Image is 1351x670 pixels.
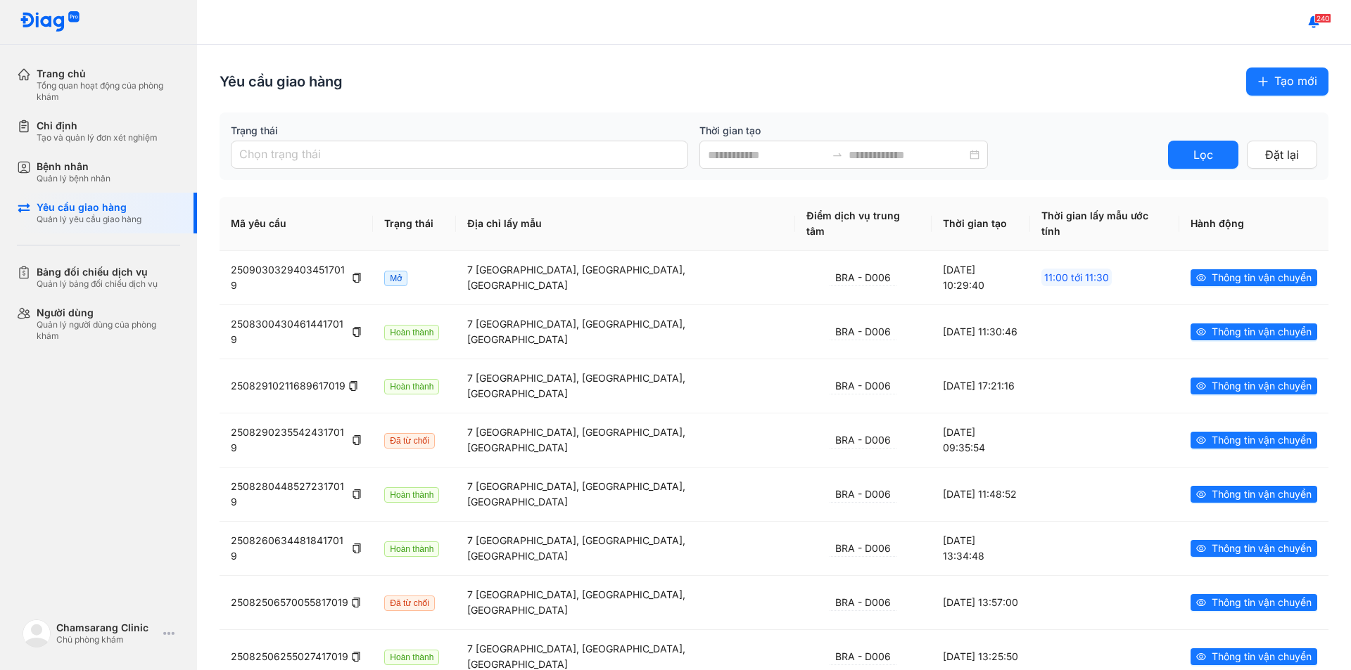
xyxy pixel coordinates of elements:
[37,307,180,319] div: Người dùng
[384,541,439,557] span: Hoàn thành
[1196,598,1206,607] span: eye
[467,316,784,347] div: 7 [GEOGRAPHIC_DATA], [GEOGRAPHIC_DATA], [GEOGRAPHIC_DATA]
[456,197,795,251] th: Địa chỉ lấy mẫu
[1196,381,1206,391] span: eye
[384,325,439,340] span: Hoàn thành
[699,124,1157,138] label: Thời gian tạo
[1212,378,1312,394] span: Thông tin vận chuyển
[1196,327,1206,337] span: eye
[348,381,358,391] span: copy
[830,541,896,557] div: BRA - D006
[1265,146,1299,164] span: Đặt lại
[231,533,362,564] div: 25082606344818417019
[56,634,158,645] div: Chủ phòng khám
[37,173,110,184] div: Quản lý bệnh nhân
[1191,486,1317,503] button: eyeThông tin vận chuyển
[1196,652,1206,662] span: eye
[37,319,180,342] div: Quản lý người dùng của phòng khám
[351,652,361,662] span: copy
[1212,649,1312,664] span: Thông tin vận chuyển
[220,197,373,251] th: Mã yêu cầu
[1274,72,1317,90] span: Tạo mới
[932,467,1031,521] td: [DATE] 11:48:52
[220,72,343,91] div: Yêu cầu giao hàng
[1041,269,1112,286] span: 11:00 tới 11:30
[384,271,407,286] span: Mở
[37,278,158,290] div: Quản lý bảng đối chiếu dịch vụ
[1247,141,1317,169] button: Đặt lại
[1212,487,1312,502] span: Thông tin vận chuyển
[231,316,362,347] div: 25083004304614417019
[37,214,141,225] div: Quản lý yêu cầu giao hàng
[384,379,439,394] span: Hoàn thành
[467,371,784,401] div: 7 [GEOGRAPHIC_DATA], [GEOGRAPHIC_DATA], [GEOGRAPHIC_DATA]
[231,595,362,610] div: 25082506570055817019
[830,595,896,611] div: BRA - D006
[932,521,1031,575] td: [DATE] 13:34:48
[231,124,688,138] label: Trạng thái
[37,201,141,214] div: Yêu cầu giao hàng
[830,270,896,286] div: BRA - D006
[932,413,1031,467] td: [DATE] 09:35:54
[384,433,435,449] span: Đã từ chối
[1191,269,1317,286] button: eyeThông tin vận chuyển
[932,575,1031,629] td: [DATE] 13:57:00
[231,479,362,510] div: 25082804485272317019
[231,425,362,456] div: 25082902355424317019
[1212,595,1312,610] span: Thông tin vận chuyển
[1196,273,1206,283] span: eye
[1193,146,1213,164] span: Lọc
[37,120,158,132] div: Chỉ định
[37,160,110,173] div: Bệnh nhân
[231,262,362,293] div: 25090303294034517019
[1212,541,1312,556] span: Thông tin vận chuyển
[1212,432,1312,448] span: Thông tin vận chuyển
[1191,378,1317,394] button: eyeThông tin vận chuyển
[467,587,784,618] div: 7 [GEOGRAPHIC_DATA], [GEOGRAPHIC_DATA], [GEOGRAPHIC_DATA]
[37,132,158,143] div: Tạo và quản lý đơn xét nghiệm
[932,197,1031,251] th: Thời gian tạo
[467,262,784,293] div: 7 [GEOGRAPHIC_DATA], [GEOGRAPHIC_DATA], [GEOGRAPHIC_DATA]
[832,149,843,160] span: to
[352,435,362,445] span: copy
[231,649,362,664] div: 25082506255027417019
[1212,324,1312,340] span: Thông tin vận chuyển
[1168,141,1238,169] button: Lọc
[830,487,896,503] div: BRA - D006
[467,533,784,564] div: 7 [GEOGRAPHIC_DATA], [GEOGRAPHIC_DATA], [GEOGRAPHIC_DATA]
[384,595,435,611] span: Đã từ chối
[467,425,784,456] div: 7 [GEOGRAPHIC_DATA], [GEOGRAPHIC_DATA], [GEOGRAPHIC_DATA]
[467,479,784,510] div: 7 [GEOGRAPHIC_DATA], [GEOGRAPHIC_DATA], [GEOGRAPHIC_DATA]
[795,197,931,251] th: Điểm dịch vụ trung tâm
[1191,323,1317,340] button: eyeThông tin vận chuyển
[351,598,361,607] span: copy
[384,487,439,503] span: Hoàn thành
[1257,76,1269,87] span: plus
[352,543,362,553] span: copy
[1179,197,1328,251] th: Hành động
[37,80,180,103] div: Tổng quan hoạt động của phòng khám
[830,432,896,449] div: BRA - D006
[830,649,896,665] div: BRA - D006
[1191,432,1317,449] button: eyeThông tin vận chuyển
[20,11,80,33] img: logo
[1191,594,1317,611] button: eyeThông tin vận chuyển
[830,324,896,340] div: BRA - D006
[1246,67,1328,96] button: plusTạo mới
[1030,197,1179,251] th: Thời gian lấy mẫu ước tính
[1191,540,1317,557] button: eyeThông tin vận chuyển
[1314,13,1331,23] span: 240
[932,251,1031,304] td: [DATE] 10:29:40
[1196,435,1206,445] span: eye
[373,197,456,251] th: Trạng thái
[932,304,1031,359] td: [DATE] 11:30:46
[1196,543,1206,553] span: eye
[384,650,439,665] span: Hoàn thành
[352,489,362,499] span: copy
[37,266,158,278] div: Bảng đối chiếu dịch vụ
[932,359,1031,413] td: [DATE] 17:21:16
[830,378,896,394] div: BRA - D006
[231,378,362,394] div: 25082910211689617019
[1191,648,1317,665] button: eyeThông tin vận chuyển
[352,273,362,283] span: copy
